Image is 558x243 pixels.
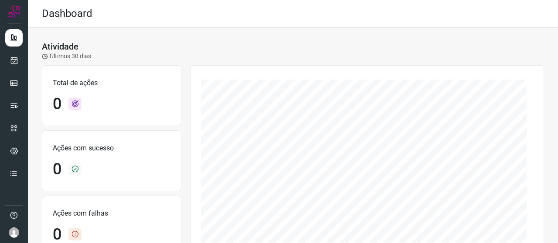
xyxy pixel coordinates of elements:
img: Logo [7,5,20,18]
img: avatar-user-boy.jpg [9,227,19,238]
p: Ações com sucesso [53,143,170,153]
h1: 0 [53,95,61,113]
p: Total de ações [53,78,170,88]
p: Ações com falhas [53,208,170,219]
h2: Dashboard [42,7,92,20]
p: Últimos 30 dias [42,52,91,61]
h3: Atividade [42,41,78,52]
h1: 0 [53,160,61,179]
